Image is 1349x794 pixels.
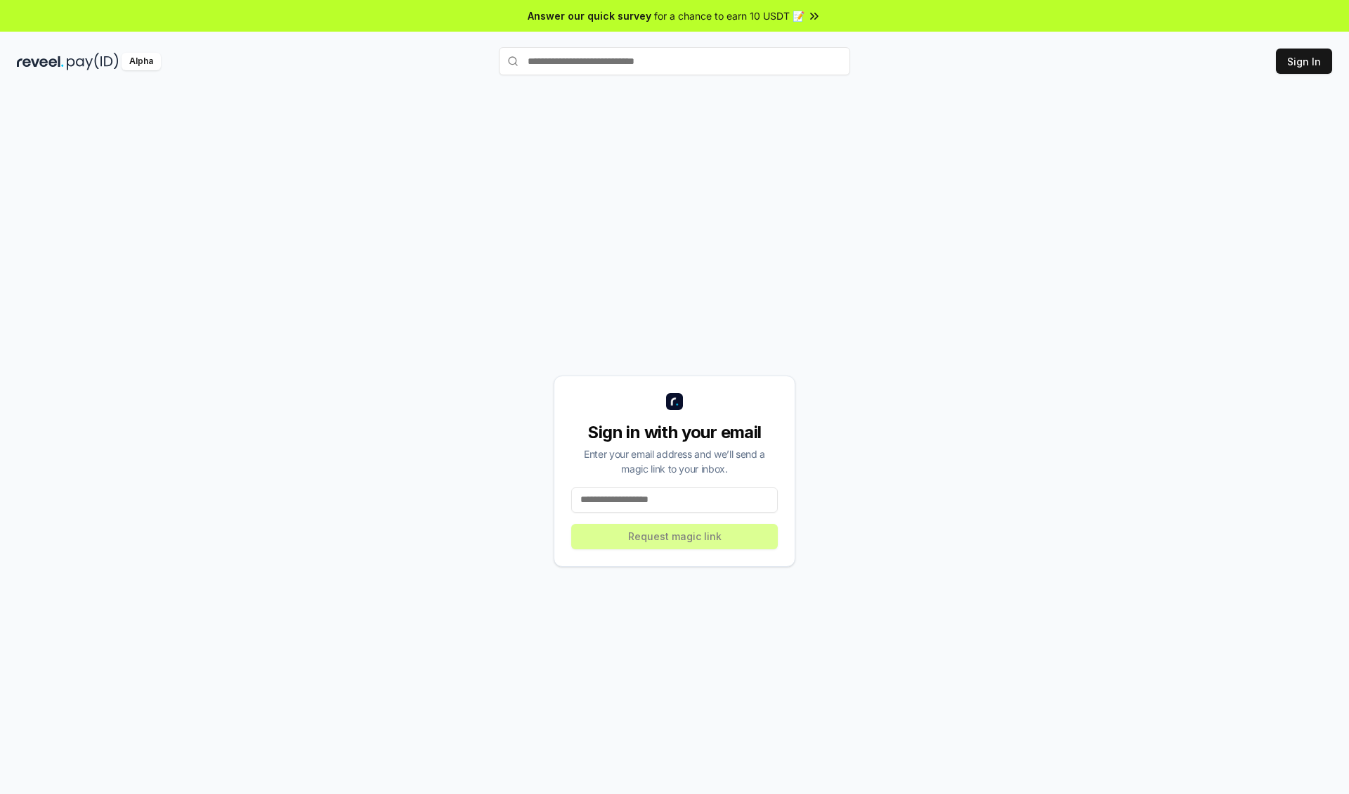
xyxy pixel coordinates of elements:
span: Answer our quick survey [528,8,651,23]
div: Sign in with your email [571,421,778,444]
img: pay_id [67,53,119,70]
img: logo_small [666,393,683,410]
div: Alpha [122,53,161,70]
div: Enter your email address and we’ll send a magic link to your inbox. [571,447,778,476]
span: for a chance to earn 10 USDT 📝 [654,8,804,23]
button: Sign In [1276,49,1332,74]
img: reveel_dark [17,53,64,70]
